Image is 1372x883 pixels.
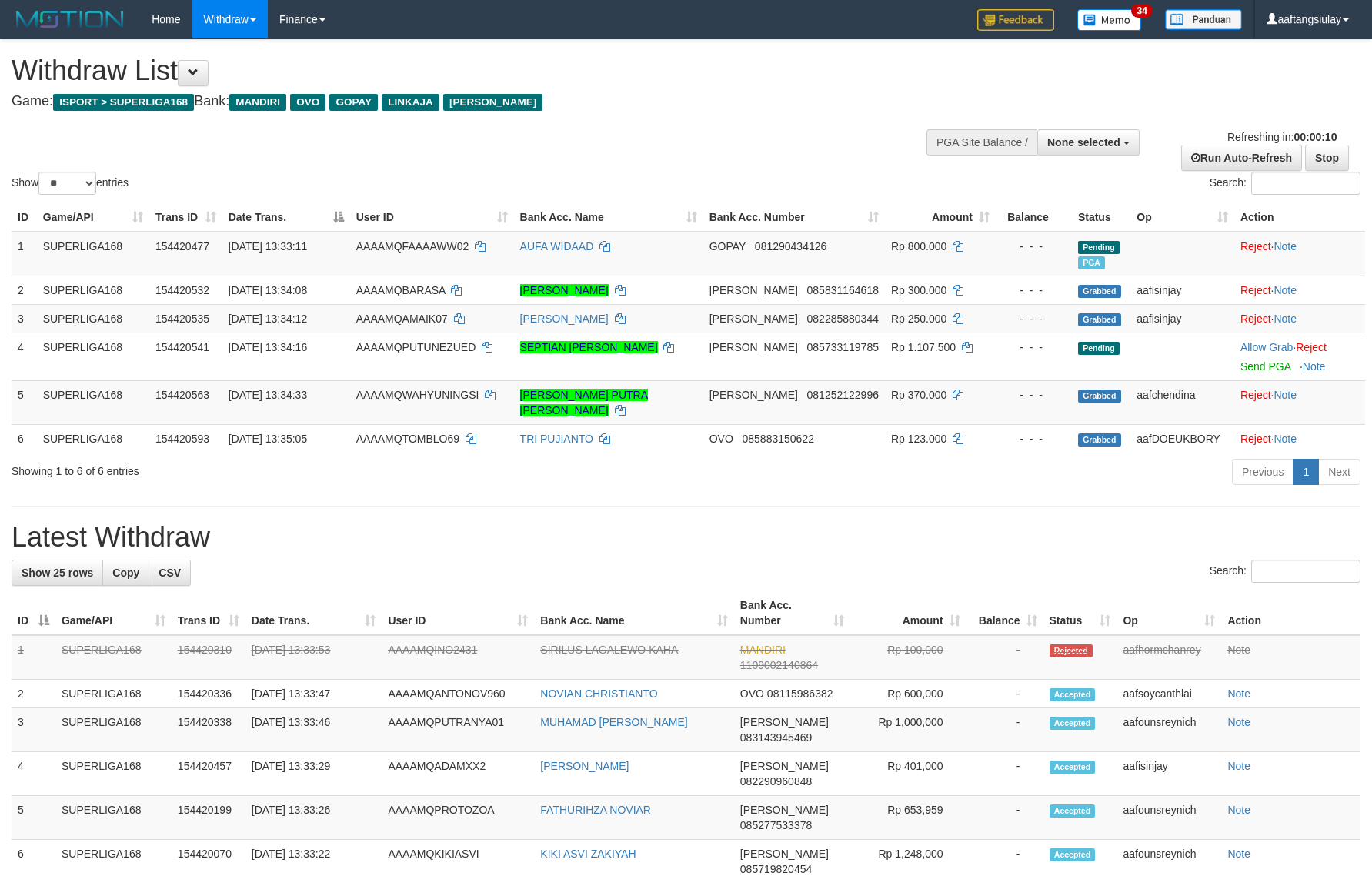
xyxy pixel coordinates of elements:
div: - - - [1002,339,1066,355]
div: - - - [1002,311,1066,326]
td: [DATE] 13:33:26 [245,796,382,840]
td: - [966,680,1043,708]
td: · [1234,276,1365,304]
span: Rejected [1050,644,1093,657]
input: Search: [1251,560,1360,583]
th: User ID: activate to sort column ascending [350,203,514,232]
th: Date Trans.: activate to sort column ascending [245,591,382,635]
span: Copy 081252122996 to clipboard [807,389,879,401]
span: Accepted [1050,848,1096,861]
span: 154420477 [155,240,209,253]
td: SUPERLIGA168 [37,304,149,333]
th: Amount: activate to sort column ascending [850,591,966,635]
td: 154420336 [172,680,245,708]
td: 3 [12,708,55,752]
th: Bank Acc. Number: activate to sort column ascending [734,591,850,635]
td: - [966,635,1043,680]
th: Status: activate to sort column ascending [1043,591,1117,635]
td: SUPERLIGA168 [37,380,149,424]
th: ID [12,203,37,232]
a: 1 [1293,459,1319,485]
span: 154420535 [155,313,209,325]
span: Accepted [1050,804,1096,818]
td: aafisinjay [1130,304,1234,333]
span: Copy 085733119785 to clipboard [807,341,879,353]
th: Op: activate to sort column ascending [1117,591,1221,635]
a: Note [1274,389,1297,401]
td: [DATE] 13:33:29 [245,752,382,796]
span: [PERSON_NAME] [709,313,798,325]
span: [PERSON_NAME] [709,284,798,296]
td: SUPERLIGA168 [55,635,172,680]
td: aafhormchanrey [1117,635,1221,680]
span: [PERSON_NAME] [709,389,798,401]
a: FATHURIHZA NOVIAR [540,804,651,816]
td: [DATE] 13:33:47 [245,680,382,708]
td: 154420310 [172,635,245,680]
span: 154420593 [155,433,209,445]
a: Note [1274,433,1297,445]
td: 154420457 [172,752,245,796]
span: 34 [1131,4,1152,18]
td: · [1234,424,1365,453]
a: Next [1318,459,1360,485]
a: [PERSON_NAME] [520,313,609,325]
span: Accepted [1050,761,1096,774]
h1: Latest Withdraw [12,522,1360,553]
span: Marked by aafsoycanthlai [1078,256,1105,269]
th: User ID: activate to sort column ascending [382,591,534,635]
td: Rp 401,000 [850,752,966,796]
span: Grabbed [1078,285,1121,298]
span: MANDIRI [740,644,786,656]
td: [DATE] 13:33:53 [245,635,382,680]
a: Copy [102,560,149,586]
span: GOPAY [329,94,378,111]
td: SUPERLIGA168 [37,424,149,453]
a: Show 25 rows [12,560,103,586]
td: Rp 1,000,000 [850,708,966,752]
span: None selected [1047,136,1120,149]
a: Reject [1240,284,1271,296]
td: AAAAMQPUTRANYA01 [382,708,534,752]
span: Copy 082290960848 to clipboard [740,775,812,788]
td: SUPERLIGA168 [55,796,172,840]
td: SUPERLIGA168 [37,232,149,276]
span: Rp 800.000 [891,240,946,253]
img: MOTION_logo.png [12,8,129,31]
span: [PERSON_NAME] [740,716,829,728]
td: 3 [12,304,37,333]
th: Trans ID: activate to sort column ascending [149,203,222,232]
td: 1 [12,635,55,680]
div: PGA Site Balance / [926,129,1037,156]
td: 154420199 [172,796,245,840]
span: CSV [159,567,181,579]
span: MANDIRI [229,94,286,111]
span: · [1240,341,1296,353]
th: Bank Acc. Number: activate to sort column ascending [703,203,885,232]
a: Run Auto-Refresh [1181,145,1302,171]
span: Accepted [1050,717,1096,730]
a: Note [1274,313,1297,325]
td: 4 [12,333,37,380]
span: [PERSON_NAME] [740,848,829,860]
a: Note [1227,804,1250,816]
span: [DATE] 13:35:05 [229,433,307,445]
a: Note [1274,240,1297,253]
a: [PERSON_NAME] [540,760,629,772]
img: Button%20Memo.svg [1077,9,1142,31]
span: [DATE] 13:34:33 [229,389,307,401]
a: Reject [1296,341,1327,353]
td: · [1234,380,1365,424]
select: Showentries [38,172,96,195]
h4: Game: Bank: [12,94,900,109]
td: AAAAMQADAMXX2 [382,752,534,796]
a: Note [1227,760,1250,772]
span: [DATE] 13:34:08 [229,284,307,296]
th: Bank Acc. Name: activate to sort column ascending [534,591,734,635]
label: Search: [1210,560,1360,583]
a: TRI PUJIANTO [520,433,593,445]
div: Showing 1 to 6 of 6 entries [12,457,560,479]
td: [DATE] 13:33:46 [245,708,382,752]
span: [PERSON_NAME] [740,804,829,816]
th: Action [1221,591,1360,635]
